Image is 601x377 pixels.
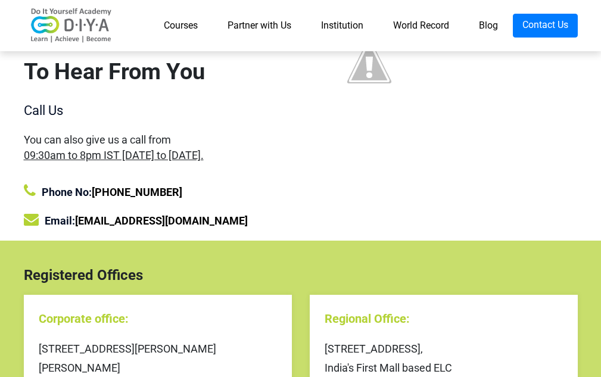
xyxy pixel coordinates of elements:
[24,212,292,229] div: Email:
[15,264,587,286] div: Registered Offices
[310,2,429,121] img: contact%2Bus%2Bimage.jpg
[24,132,292,162] div: You can also give us a call from
[378,14,464,38] a: World Record
[24,183,292,200] div: Phone No:
[513,14,578,38] a: Contact Us
[464,14,513,38] a: Blog
[24,8,119,43] img: logo-v2.png
[213,14,306,38] a: Partner with Us
[325,310,563,328] div: Regional Office:
[92,186,182,198] a: [PHONE_NUMBER]
[75,214,248,227] a: [EMAIL_ADDRESS][DOMAIN_NAME]
[39,310,277,328] div: Corporate office:
[24,149,204,161] span: 09:30am to 8pm IST [DATE] to [DATE].
[24,101,292,120] div: Call Us
[149,14,213,38] a: Courses
[24,21,292,89] div: We Are Happy To Hear From You
[306,14,378,38] a: Institution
